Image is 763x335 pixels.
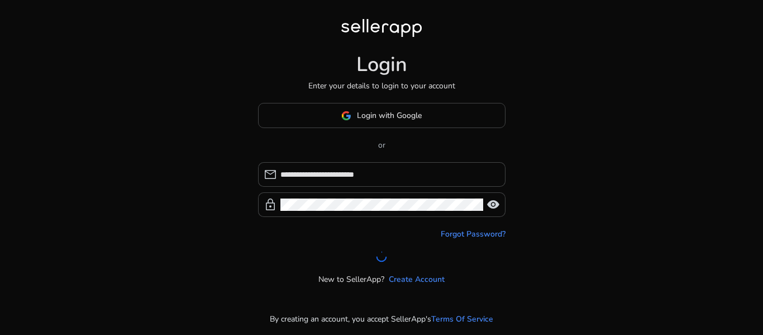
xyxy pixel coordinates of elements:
button: Login with Google [258,103,506,128]
span: Login with Google [357,110,422,121]
p: or [258,139,506,151]
a: Forgot Password? [441,228,506,240]
p: Enter your details to login to your account [308,80,455,92]
span: visibility [487,198,500,211]
h1: Login [356,53,407,77]
img: google-logo.svg [341,111,351,121]
p: New to SellerApp? [318,273,384,285]
span: lock [264,198,277,211]
a: Create Account [389,273,445,285]
a: Terms Of Service [431,313,493,325]
span: mail [264,168,277,181]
